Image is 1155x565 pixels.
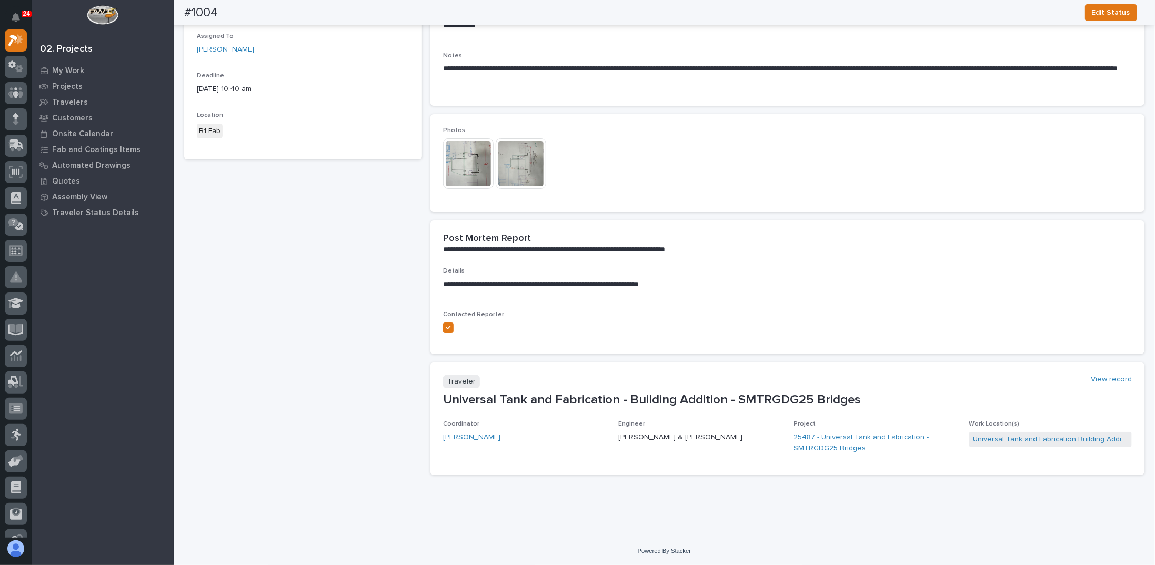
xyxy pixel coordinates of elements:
a: View record [1091,375,1132,384]
a: Customers [32,110,174,126]
span: Coordinator [443,421,479,427]
span: Deadline [197,73,224,79]
p: Projects [52,82,83,92]
img: Workspace Logo [87,5,118,25]
span: Work Location(s) [969,421,1020,427]
a: 25487 - Universal Tank and Fabrication - SMTRGDG25 Bridges [794,432,957,454]
a: Fab and Coatings Items [32,142,174,157]
p: Assembly View [52,193,107,202]
span: Engineer [618,421,645,427]
p: Onsite Calendar [52,129,113,139]
a: [PERSON_NAME] [443,432,500,443]
p: [PERSON_NAME] & [PERSON_NAME] [618,432,781,443]
a: [PERSON_NAME] [197,44,254,55]
button: Edit Status [1085,4,1137,21]
span: Assigned To [197,33,234,39]
p: Traveler Status Details [52,208,139,218]
h2: Post Mortem Report [443,233,531,245]
button: Notifications [5,6,27,28]
p: Customers [52,114,93,123]
button: users-avatar [5,538,27,560]
a: Projects [32,78,174,94]
p: Quotes [52,177,80,186]
div: Notifications24 [13,13,27,29]
p: 24 [23,10,30,17]
a: Traveler Status Details [32,205,174,220]
span: Details [443,268,465,274]
a: Travelers [32,94,174,110]
div: B1 Fab [197,124,223,139]
span: Location [197,112,223,118]
h2: #1004 [184,5,218,21]
p: Traveler [443,375,480,388]
div: 02. Projects [40,44,93,55]
p: [DATE] 10:40 am [197,84,409,95]
a: My Work [32,63,174,78]
a: Automated Drawings [32,157,174,173]
p: Automated Drawings [52,161,130,170]
p: My Work [52,66,84,76]
a: Powered By Stacker [638,548,691,554]
span: Notes [443,53,462,59]
a: Onsite Calendar [32,126,174,142]
a: Quotes [32,173,174,189]
span: Contacted Reporter [443,311,504,318]
p: Fab and Coatings Items [52,145,140,155]
span: Photos [443,127,465,134]
span: Edit Status [1092,6,1130,19]
span: Project [794,421,816,427]
p: Universal Tank and Fabrication - Building Addition - SMTRGDG25 Bridges [443,392,1132,408]
a: Assembly View [32,189,174,205]
p: Travelers [52,98,88,107]
a: Universal Tank and Fabrication Building Addition [973,434,1128,445]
